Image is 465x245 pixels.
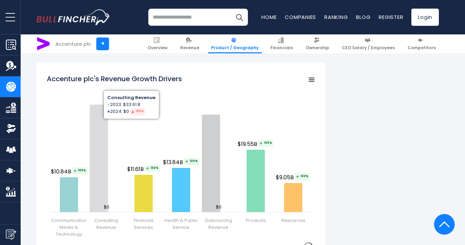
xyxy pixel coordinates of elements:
span: Financial Services [126,217,161,231]
a: Register [379,13,403,21]
span: 100% [295,173,310,180]
a: Go to homepage [36,9,110,25]
span: $19.55B [238,140,274,148]
span: 100% [258,140,273,147]
span: Outsourcing Revenue [201,217,236,231]
a: Blog [356,13,370,21]
svg: Accenture plc's Revenue Growth Drivers [47,71,315,243]
span: 100% [72,167,87,174]
tspan: Accenture plc's Revenue Growth Drivers [47,74,182,84]
span: $0 [216,204,221,210]
span: Resources [281,217,305,224]
span: Health & Public Service [163,217,199,231]
span: $13.84B [163,158,200,167]
a: Competitors [404,34,439,53]
a: Overview [144,34,171,53]
a: Financials [267,34,296,53]
a: Login [411,9,439,26]
div: Accenture plc [55,40,91,48]
span: 100% [184,158,199,165]
span: 100% [145,165,160,172]
span: Overview [148,45,167,51]
span: Competitors [408,45,436,51]
a: Ranking [324,13,348,21]
span: Products [246,217,266,224]
a: Revenue [177,34,202,53]
span: Revenue [180,45,199,51]
span: $10.84B [51,167,88,176]
span: CEO Salary / Employees [342,45,395,51]
a: Product / Geography [208,34,262,53]
span: Financials [270,45,293,51]
span: Communications, Media & Technology [51,217,87,238]
button: Search [231,9,248,26]
span: Ownership [306,45,329,51]
a: Ownership [303,34,332,53]
img: ACN logo [37,37,50,50]
a: Companies [285,13,316,21]
span: Consulting Revenue [88,217,124,231]
span: $0 [104,204,109,210]
span: Product / Geography [211,45,259,51]
span: $11.61B [127,165,161,173]
img: bullfincher logo [36,9,110,25]
a: + [96,38,109,50]
a: CEO Salary / Employees [339,34,398,53]
a: Home [261,13,277,21]
span: $9.05B [276,173,311,182]
img: Ownership [6,124,16,134]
